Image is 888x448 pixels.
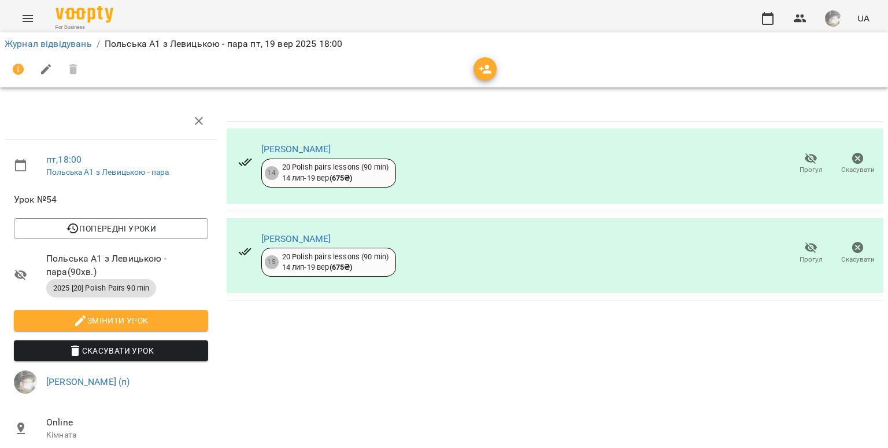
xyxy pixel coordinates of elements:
[800,165,823,175] span: Прогул
[261,233,331,244] a: [PERSON_NAME]
[5,37,883,51] nav: breadcrumb
[97,37,100,51] li: /
[841,165,875,175] span: Скасувати
[787,148,834,180] button: Прогул
[46,252,208,279] span: Польська А1 з Левицькою - пара ( 90 хв. )
[55,24,113,31] span: For Business
[55,6,113,23] img: Voopty Logo
[23,314,199,328] span: Змінити урок
[857,12,869,24] span: UA
[23,344,199,358] span: Скасувати Урок
[853,8,874,29] button: UA
[5,38,92,49] a: Журнал відвідувань
[46,429,208,441] p: Кімната
[105,37,343,51] p: Польська А1 з Левицькою - пара пт, 19 вер 2025 18:00
[46,167,169,177] a: Польська А1 з Левицькою - пара
[265,255,279,269] div: 15
[834,148,881,180] button: Скасувати
[787,237,834,269] button: Прогул
[834,237,881,269] button: Скасувати
[46,154,82,165] a: пт , 18:00
[14,193,208,207] span: Урок №54
[14,218,208,239] button: Попередні уроки
[330,263,353,271] b: ( 675 ₴ )
[14,310,208,331] button: Змінити урок
[841,255,875,265] span: Скасувати
[282,252,389,273] div: 20 Polish pairs lessons (90 min) 14 лип - 19 вер
[14,5,42,32] button: Menu
[46,416,208,429] span: Online
[825,10,841,27] img: e3906ac1da6b2fc8356eee26edbd6dfe.jpg
[23,222,199,236] span: Попередні уроки
[282,162,389,183] div: 20 Polish pairs lessons (90 min) 14 лип - 19 вер
[46,376,130,387] a: [PERSON_NAME] (п)
[14,340,208,361] button: Скасувати Урок
[800,255,823,265] span: Прогул
[330,174,353,182] b: ( 675 ₴ )
[46,283,156,293] span: 2025 [20] Polish Pairs 90 min
[261,144,331,155] a: [PERSON_NAME]
[265,166,279,180] div: 14
[14,370,37,394] img: e3906ac1da6b2fc8356eee26edbd6dfe.jpg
